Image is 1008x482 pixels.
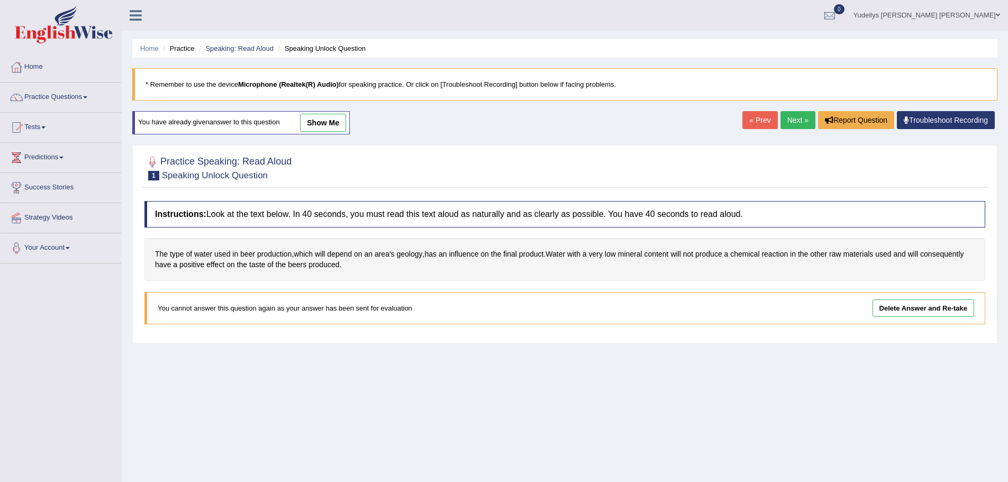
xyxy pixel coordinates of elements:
[818,111,894,129] button: Report Question
[644,249,669,260] span: Click to see word definition
[730,249,759,260] span: Click to see word definition
[480,249,489,260] span: Click to see word definition
[920,249,964,260] span: Click to see word definition
[1,52,121,79] a: Home
[155,259,171,270] span: Click to see word definition
[780,111,815,129] a: Next »
[160,43,194,53] li: Practice
[267,259,274,270] span: Click to see word definition
[742,111,777,129] a: « Prev
[155,210,206,219] b: Instructions:
[276,259,286,270] span: Click to see word definition
[491,249,501,260] span: Click to see word definition
[308,259,339,270] span: Click to see word definition
[589,249,603,260] span: Click to see word definition
[618,249,642,260] span: Click to see word definition
[567,249,580,260] span: Click to see word definition
[288,259,306,270] span: Click to see word definition
[144,292,985,324] div: You cannot answer this question again as your answer has been sent for evaluation
[1,143,121,169] a: Predictions
[186,249,192,260] span: Click to see word definition
[257,249,292,260] span: Click to see word definition
[829,249,841,260] span: Click to see word definition
[439,249,447,260] span: Click to see word definition
[1,113,121,139] a: Tests
[875,249,891,260] span: Click to see word definition
[583,249,587,260] span: Click to see word definition
[214,249,230,260] span: Click to see word definition
[503,249,517,260] span: Click to see word definition
[327,249,352,260] span: Click to see word definition
[449,249,478,260] span: Click to see word definition
[144,154,292,180] h2: Practice Speaking: Read Aloud
[670,249,680,260] span: Click to see word definition
[761,249,788,260] span: Click to see word definition
[148,171,159,180] span: 1
[834,4,844,14] span: 0
[132,111,350,134] div: You have already given answer to this question
[695,249,722,260] span: Click to see word definition
[1,83,121,109] a: Practice Questions
[424,249,437,260] span: Click to see word definition
[205,44,274,52] a: Speaking: Read Aloud
[605,249,616,260] span: Click to see word definition
[294,249,313,260] span: Click to see word definition
[519,249,544,260] span: Click to see word definition
[194,249,212,260] span: Click to see word definition
[276,43,366,53] li: Speaking Unlock Question
[810,249,827,260] span: Click to see word definition
[300,114,346,132] a: show me
[162,170,268,180] small: Speaking Unlock Question
[897,111,995,129] a: Troubleshoot Recording
[397,249,423,260] span: Click to see word definition
[364,249,373,260] span: Click to see word definition
[1,233,121,260] a: Your Account
[873,299,974,317] a: Delete Answer and Re-take
[249,259,265,270] span: Click to see word definition
[237,259,247,270] span: Click to see word definition
[226,259,235,270] span: Click to see word definition
[683,249,693,260] span: Click to see word definition
[170,249,184,260] span: Click to see word definition
[140,44,159,52] a: Home
[843,249,874,260] span: Click to see word definition
[546,249,565,260] span: Click to see word definition
[179,259,204,270] span: Click to see word definition
[173,259,177,270] span: Click to see word definition
[238,80,339,88] b: Microphone (Realtek(R) Audio)
[724,249,729,260] span: Click to see word definition
[132,68,997,101] blockquote: * Remember to use the device for speaking practice. Or click on [Troubleshoot Recording] button b...
[155,249,168,260] span: Click to see word definition
[790,249,796,260] span: Click to see word definition
[354,249,362,260] span: Click to see word definition
[232,249,238,260] span: Click to see word definition
[315,249,325,260] span: Click to see word definition
[144,201,985,228] h4: Look at the text below. In 40 seconds, you must read this text aloud as naturally and as clearly ...
[893,249,905,260] span: Click to see word definition
[240,249,255,260] span: Click to see word definition
[375,249,395,260] span: Click to see word definition
[1,173,121,199] a: Success Stories
[144,238,985,281] div: , , . .
[206,259,224,270] span: Click to see word definition
[908,249,918,260] span: Click to see word definition
[798,249,808,260] span: Click to see word definition
[1,203,121,230] a: Strategy Videos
